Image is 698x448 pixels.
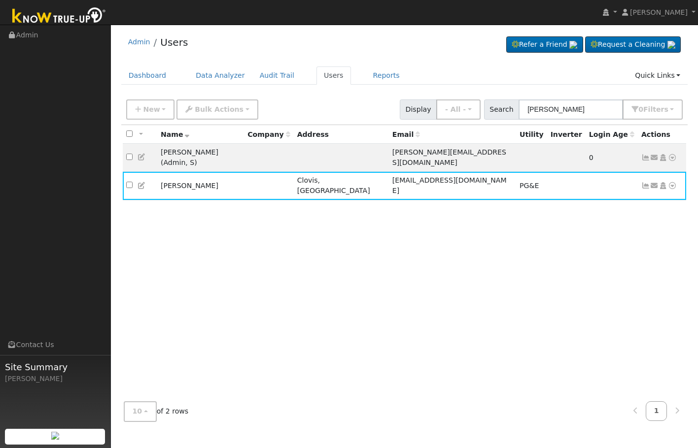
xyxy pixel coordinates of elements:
[643,105,668,113] span: Filter
[163,159,185,166] span: Admin
[316,66,351,85] a: Users
[392,176,507,194] span: [EMAIL_ADDRESS][DOMAIN_NAME]
[297,129,385,140] div: Address
[589,154,593,161] span: 09/24/2025 8:05:08 AM
[641,129,683,140] div: Actions
[128,38,150,46] a: Admin
[185,159,194,166] span: Salesperson
[436,99,481,120] button: - All -
[623,99,683,120] button: 0Filters
[484,99,519,120] span: Search
[157,172,244,200] td: [PERSON_NAME]
[392,148,506,166] span: [PERSON_NAME][EMAIL_ADDRESS][DOMAIN_NAME]
[247,130,290,138] span: Company name
[520,182,539,190] span: PG&E
[195,105,244,113] span: Bulk Actions
[138,182,146,190] a: Edit User
[400,99,437,120] span: Display
[121,66,174,85] a: Dashboard
[161,130,190,138] span: Name
[160,36,188,48] a: Users
[5,374,105,384] div: [PERSON_NAME]
[641,182,650,190] a: Show Graph
[126,99,175,120] button: New
[650,181,659,191] a: forrestbarcus@gmail.com
[659,182,667,190] a: Login As
[124,401,157,421] button: 10
[650,153,659,163] a: forrest@solarnegotiators.com
[664,105,668,113] span: s
[124,401,189,421] span: of 2 rows
[569,41,577,49] img: retrieve
[157,144,244,172] td: [PERSON_NAME]
[5,360,105,374] span: Site Summary
[143,105,160,113] span: New
[668,181,677,191] a: Other actions
[366,66,407,85] a: Reports
[392,130,420,138] span: Email
[551,129,582,140] div: Inverter
[589,130,634,138] span: Days since last login
[138,153,146,161] a: Edit User
[506,36,583,53] a: Refer a Friend
[133,407,142,415] span: 10
[659,154,667,161] a: Login As
[628,66,688,85] a: Quick Links
[630,8,688,16] span: [PERSON_NAME]
[667,41,675,49] img: retrieve
[585,36,681,53] a: Request a Cleaning
[51,432,59,440] img: retrieve
[294,172,389,200] td: Clovis, [GEOGRAPHIC_DATA]
[252,66,302,85] a: Audit Trail
[176,99,258,120] button: Bulk Actions
[668,153,677,163] a: Other actions
[641,154,650,161] a: Not connected
[520,129,544,140] div: Utility
[161,159,197,166] span: ( )
[7,5,111,28] img: Know True-Up
[188,66,252,85] a: Data Analyzer
[646,401,667,420] a: 1
[519,99,623,120] input: Search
